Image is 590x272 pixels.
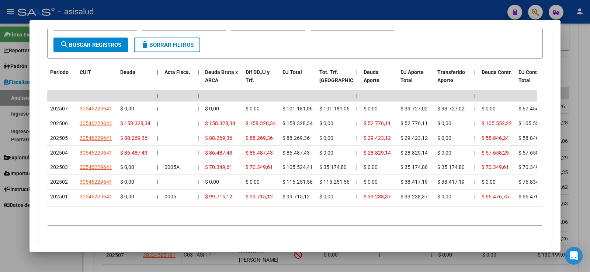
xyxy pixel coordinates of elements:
[246,150,273,156] span: $ 86.487,43
[198,120,199,126] span: |
[518,69,540,84] span: DJ Contr. Total
[205,69,238,84] span: Deuda Bruta x ARCA
[400,150,428,156] span: $ 28.829,14
[120,135,147,141] span: $ 88.269,36
[246,120,276,126] span: $ 158.328,34
[164,163,180,172] div: 0005A
[356,194,357,199] span: |
[400,69,424,84] span: DJ Aporte Total
[164,69,190,75] span: Acta Fisca.
[198,69,199,75] span: |
[474,194,475,199] span: |
[518,120,549,126] span: $ 105.552,22
[80,164,112,170] span: 30546229641
[157,120,158,126] span: |
[80,69,91,75] span: CUIT
[364,69,379,84] span: Deuda Aporte
[353,64,361,97] datatable-header-cell: |
[364,179,378,185] span: $ 0,00
[162,64,195,97] datatable-header-cell: Acta Fisca.
[282,150,310,156] span: $ 86.487,43
[364,194,391,199] span: $ 33.238,37
[157,179,158,185] span: |
[282,69,302,75] span: DJ Total
[316,64,353,97] datatable-header-cell: Tot. Trf. Bruto
[471,64,479,97] datatable-header-cell: |
[198,164,199,170] span: |
[60,40,69,49] mat-icon: search
[205,150,232,156] span: $ 86.487,43
[482,69,512,75] span: Deuda Contr.
[157,150,158,156] span: |
[157,69,159,75] span: |
[518,164,546,170] span: $ 70.349,61
[482,164,509,170] span: $ 70.349,61
[474,164,475,170] span: |
[60,42,121,48] span: Buscar Registros
[474,179,475,185] span: |
[157,106,158,112] span: |
[400,179,428,185] span: $ 38.417,19
[565,247,583,265] div: Open Intercom Messenger
[437,106,465,112] span: $ 33.727,02
[319,120,333,126] span: $ 0,00
[361,64,398,97] datatable-header-cell: Deuda Aporte
[479,64,516,97] datatable-header-cell: Deuda Contr.
[437,135,451,141] span: $ 0,00
[246,135,273,141] span: $ 88.269,36
[120,69,135,75] span: Deuda
[157,135,158,141] span: |
[474,120,475,126] span: |
[282,194,310,199] span: $ 99.715,12
[50,164,68,170] span: 202503
[50,179,68,185] span: 202502
[518,150,546,156] span: $ 57.658,29
[205,164,232,170] span: $ 70.349,61
[246,179,260,185] span: $ 0,00
[482,135,509,141] span: $ 58.846,24
[80,106,112,112] span: 30546229641
[246,194,273,199] span: $ 99.715,12
[482,106,496,112] span: $ 0,00
[356,164,357,170] span: |
[356,150,357,156] span: |
[398,64,434,97] datatable-header-cell: DJ Aporte Total
[246,164,273,170] span: $ 70.349,61
[518,179,546,185] span: $ 76.834,37
[50,69,69,75] span: Período
[198,194,199,199] span: |
[482,179,496,185] span: $ 0,00
[80,120,112,126] span: 30546229641
[157,93,159,99] span: |
[400,194,428,199] span: $ 33.238,37
[47,64,77,97] datatable-header-cell: Período
[157,194,158,199] span: |
[319,150,333,156] span: $ 0,00
[140,42,194,48] span: Borrar Filtros
[356,120,357,126] span: |
[205,106,219,112] span: $ 0,00
[80,150,112,156] span: 30546229641
[434,64,471,97] datatable-header-cell: Transferido Aporte
[246,106,260,112] span: $ 0,00
[364,135,391,141] span: $ 29.423,12
[198,106,199,112] span: |
[518,194,546,199] span: $ 66.476,75
[198,135,199,141] span: |
[140,40,149,49] mat-icon: delete
[120,150,147,156] span: $ 86.487,43
[120,164,134,170] span: $ 0,00
[364,106,378,112] span: $ 0,00
[437,179,465,185] span: $ 38.417,19
[50,120,68,126] span: 202506
[120,106,134,112] span: $ 0,00
[198,93,199,99] span: |
[319,179,350,185] span: $ 115.251,56
[120,179,134,185] span: $ 0,00
[364,150,391,156] span: $ 28.829,14
[157,164,158,170] span: |
[198,179,199,185] span: |
[205,120,235,126] span: $ 158.328,34
[482,194,509,199] span: $ 66.476,75
[282,164,313,170] span: $ 105.524,41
